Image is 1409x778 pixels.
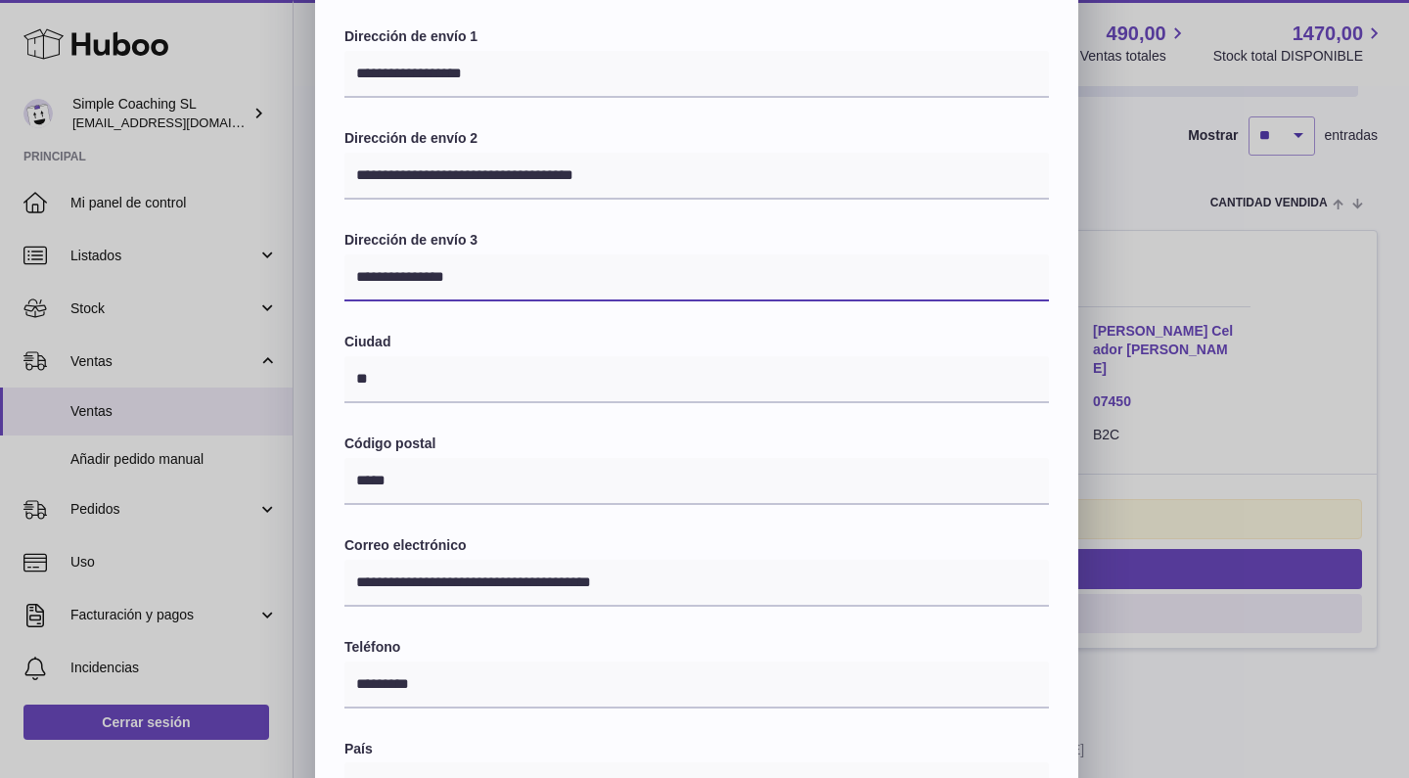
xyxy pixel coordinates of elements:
[344,435,1049,453] label: Código postal
[344,638,1049,657] label: Teléfono
[344,231,1049,250] label: Dirección de envío 3
[344,27,1049,46] label: Dirección de envío 1
[344,536,1049,555] label: Correo electrónico
[344,740,1049,758] label: País
[344,333,1049,351] label: Ciudad
[344,129,1049,148] label: Dirección de envío 2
